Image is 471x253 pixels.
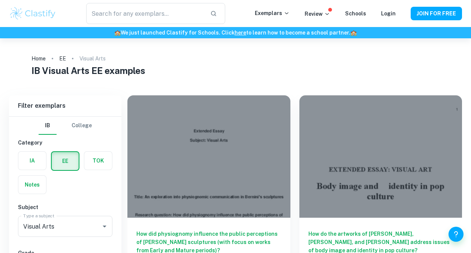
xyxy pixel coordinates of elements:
a: EE [59,53,66,64]
button: Open [99,221,110,232]
button: Help and Feedback [449,227,464,242]
h6: Subject [18,203,112,211]
p: Visual Arts [79,54,106,63]
button: College [72,117,92,135]
p: Exemplars [255,9,290,17]
button: IB [39,117,57,135]
h1: IB Visual Arts EE examples [31,64,439,77]
a: Home [31,53,46,64]
button: Notes [18,176,46,194]
h6: We just launched Clastify for Schools. Click to learn how to become a school partner. [1,29,470,37]
button: EE [52,152,79,170]
input: Search for any exemplars... [86,3,204,24]
div: Filter type choice [39,117,92,135]
button: IA [18,152,46,170]
img: Clastify logo [9,6,57,21]
p: Review [305,10,330,18]
span: 🏫 [350,30,357,36]
h6: Category [18,139,112,147]
a: here [235,30,246,36]
label: Type a subject [23,212,54,219]
span: 🏫 [114,30,121,36]
a: Login [381,11,396,17]
button: TOK [84,152,112,170]
a: Schools [345,11,366,17]
button: JOIN FOR FREE [411,7,462,20]
h6: Filter exemplars [9,95,121,116]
